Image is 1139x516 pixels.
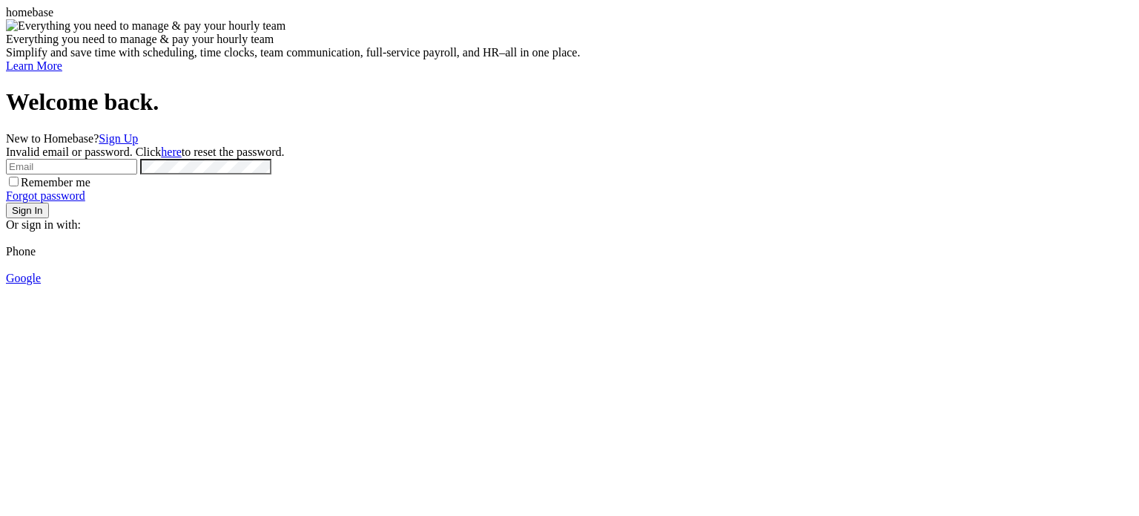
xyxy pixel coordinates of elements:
input: Remember me [9,177,19,186]
div: Everything you need to manage & pay your hourly team [6,33,1133,46]
div: homebase [6,6,1133,19]
span: Phone [6,245,36,258]
a: Google [6,272,41,284]
img: seg [6,285,7,286]
span: Invalid email or password. Click to reset the password. [6,146,284,158]
h1: Welcome back. [6,88,1133,116]
label: Remember me [6,176,90,189]
a: Sign Up [99,132,138,145]
a: Learn More [6,59,62,72]
div: New to Homebase? [6,132,1133,146]
input: Email [6,159,137,174]
a: Forgot password [6,189,85,202]
div: Simplify and save time with scheduling, time clocks, team communication, full-service payroll, an... [6,46,1133,59]
img: Everything you need to manage & pay your hourly team [6,19,285,33]
a: here [161,146,182,158]
div: Or sign in with: [6,218,1133,232]
button: Sign In [6,203,49,218]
